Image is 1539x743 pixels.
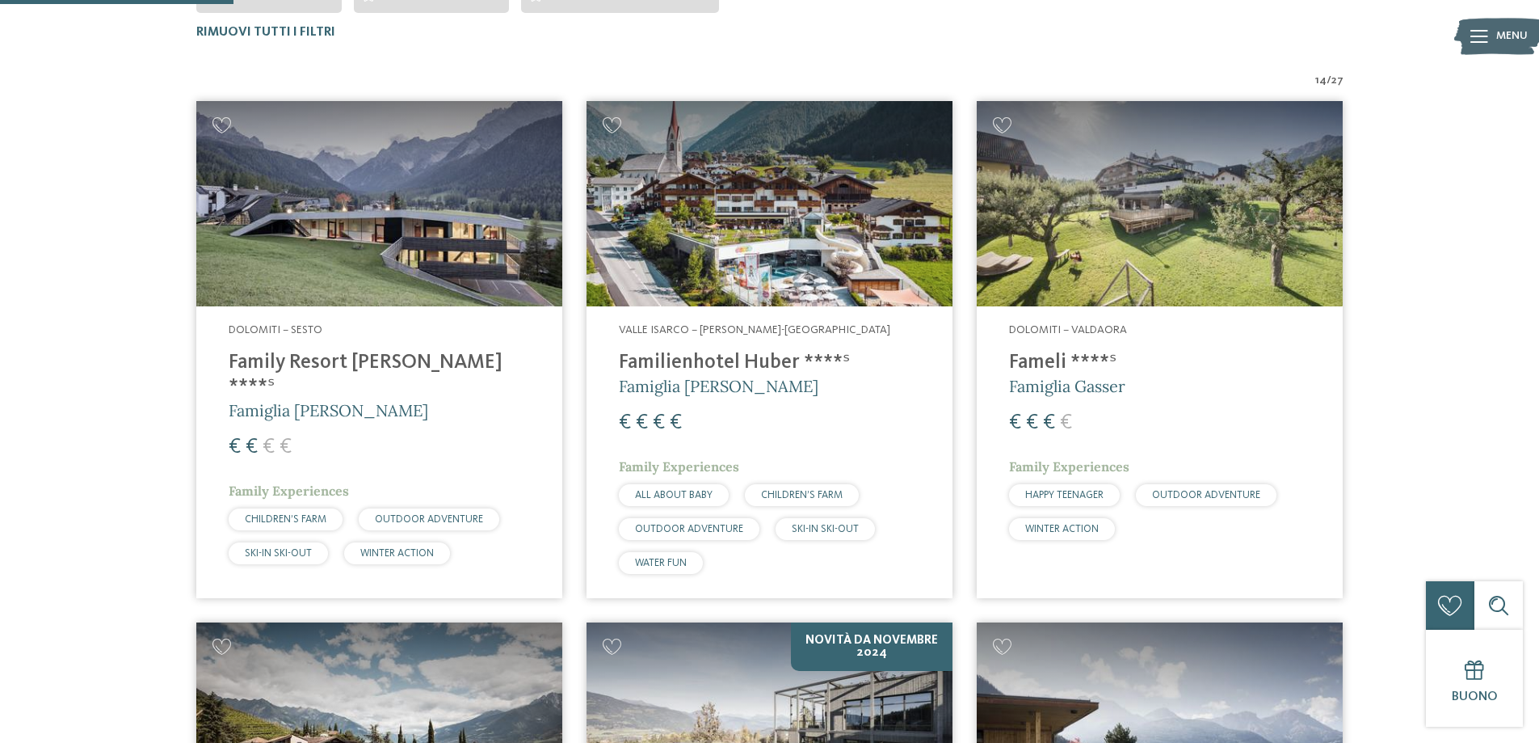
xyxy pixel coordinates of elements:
[1009,412,1021,433] span: €
[792,524,859,534] span: SKI-IN SKI-OUT
[229,324,322,336] span: Dolomiti – Sesto
[360,548,434,559] span: WINTER ACTION
[653,412,665,433] span: €
[1152,490,1260,500] span: OUTDOOR ADVENTURE
[636,412,648,433] span: €
[280,437,292,458] span: €
[1331,73,1343,89] span: 27
[245,548,312,559] span: SKI-IN SKI-OUT
[1060,412,1072,433] span: €
[670,412,682,433] span: €
[1327,73,1331,89] span: /
[196,101,562,598] a: Cercate un hotel per famiglie? Qui troverete solo i migliori! Dolomiti – Sesto Family Resort [PER...
[229,437,241,458] span: €
[229,483,349,499] span: Family Experiences
[1009,458,1129,475] span: Family Experiences
[619,458,739,475] span: Family Experiences
[196,101,562,307] img: Family Resort Rainer ****ˢ
[1009,376,1125,396] span: Famiglia Gasser
[619,412,631,433] span: €
[977,101,1343,598] a: Cercate un hotel per famiglie? Qui troverete solo i migliori! Dolomiti – Valdaora Fameli ****ˢ Fa...
[263,437,275,458] span: €
[619,324,890,336] span: Valle Isarco – [PERSON_NAME]-[GEOGRAPHIC_DATA]
[196,26,335,39] span: Rimuovi tutti i filtri
[1426,630,1523,727] a: Buono
[587,101,952,598] a: Cercate un hotel per famiglie? Qui troverete solo i migliori! Valle Isarco – [PERSON_NAME]-[GEOGR...
[1025,490,1104,500] span: HAPPY TEENAGER
[761,490,843,500] span: CHILDREN’S FARM
[246,437,258,458] span: €
[1043,412,1055,433] span: €
[375,514,483,525] span: OUTDOOR ADVENTURE
[587,101,952,307] img: Cercate un hotel per famiglie? Qui troverete solo i migliori!
[1025,524,1099,534] span: WINTER ACTION
[229,400,428,420] span: Famiglia [PERSON_NAME]
[977,101,1343,307] img: Cercate un hotel per famiglie? Qui troverete solo i migliori!
[635,524,743,534] span: OUTDOOR ADVENTURE
[229,351,530,399] h4: Family Resort [PERSON_NAME] ****ˢ
[619,376,818,396] span: Famiglia [PERSON_NAME]
[635,490,713,500] span: ALL ABOUT BABY
[245,514,326,525] span: CHILDREN’S FARM
[1452,690,1498,703] span: Buono
[1009,324,1127,336] span: Dolomiti – Valdaora
[1315,73,1327,89] span: 14
[635,558,687,568] span: WATER FUN
[619,351,920,375] h4: Familienhotel Huber ****ˢ
[1026,412,1038,433] span: €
